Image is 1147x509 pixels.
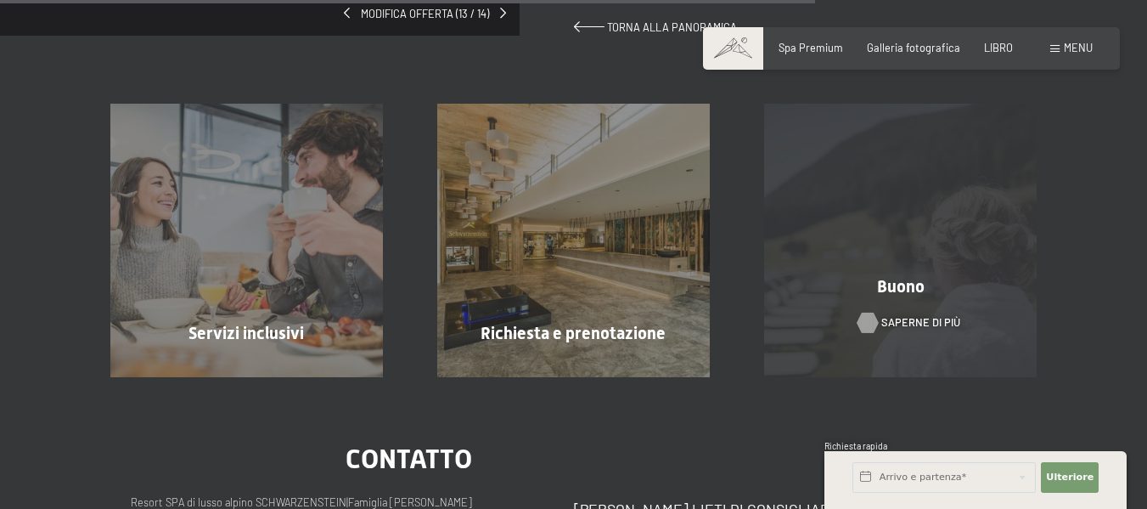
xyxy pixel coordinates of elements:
[410,104,737,376] a: Offerta settimanale - Offerta top Richiesta e prenotazione
[824,441,887,451] font: Richiesta rapida
[779,41,843,54] a: Spa Premium
[867,41,960,54] a: Galleria fotografica
[83,104,410,376] a: Offerta settimanale - Offerta top Servizi inclusivi
[737,104,1064,376] a: Offerta settimanale - Offerta top Buono Saperne di più
[131,495,346,509] font: Resort SPA di lusso alpino SCHWARZENSTEIN
[984,41,1013,54] a: LIBRO
[481,323,666,343] font: Richiesta e prenotazione
[881,315,960,329] font: Saperne di più
[877,276,925,297] font: Buono
[346,443,472,475] font: contatto
[348,495,472,509] font: Famiglia [PERSON_NAME]
[1046,472,1094,483] font: Ulteriore
[607,20,737,34] font: Torna alla panoramica
[574,20,737,34] a: Torna alla panoramica
[188,323,304,343] font: Servizi inclusivi
[1041,462,1099,493] button: Ulteriore
[1064,41,1093,54] font: menu
[346,495,348,509] font: |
